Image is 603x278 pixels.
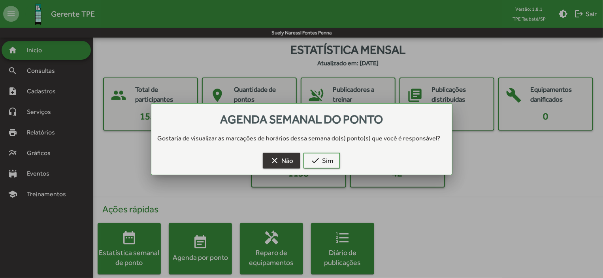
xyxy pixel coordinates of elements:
div: Gostaria de visualizar as marcações de horários dessa semana do(s) ponto(s) que você é responsável? [151,134,452,143]
span: Agenda semanal do ponto [220,112,383,126]
span: Sim [311,153,333,168]
span: Não [270,153,293,168]
mat-icon: clear [270,156,279,165]
button: Não [263,153,300,168]
button: Sim [303,153,340,168]
mat-icon: check [311,156,320,165]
